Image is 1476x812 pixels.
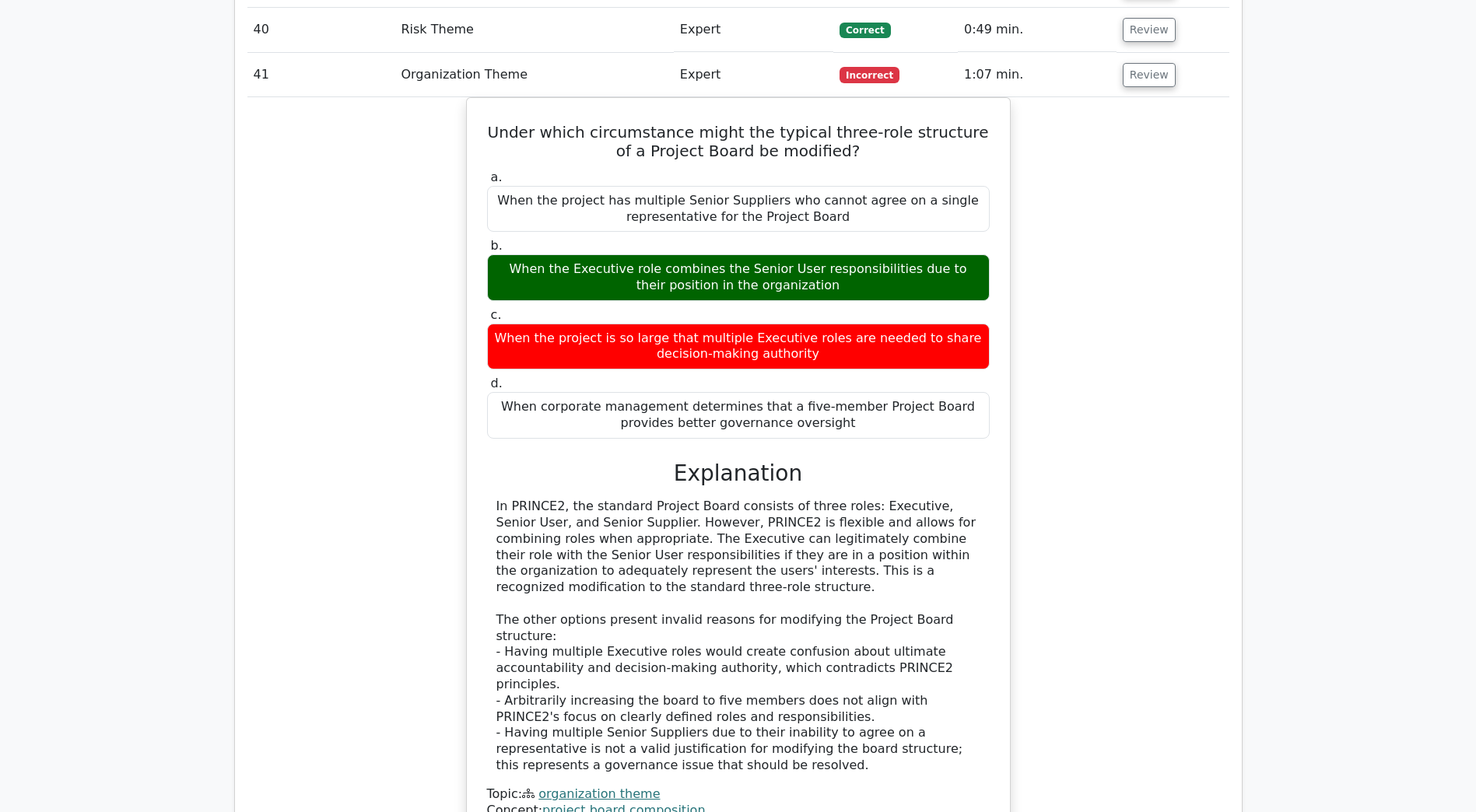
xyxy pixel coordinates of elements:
span: c. [491,307,502,322]
button: Review [1123,63,1176,87]
td: Expert [674,8,833,52]
div: Topic: [487,786,990,803]
h5: Under which circumstance might the typical three-role structure of a Project Board be modified? [486,123,991,160]
td: 1:07 min. [958,53,1117,97]
span: Correct [840,23,890,38]
div: When the project is so large that multiple Executive roles are needed to share decision-making au... [487,324,990,370]
span: a. [491,170,503,184]
td: Risk Theme [394,8,673,52]
button: Review [1123,18,1176,42]
td: 40 [247,8,395,52]
div: When the project has multiple Senior Suppliers who cannot agree on a single representative for th... [487,186,990,233]
span: d. [491,376,503,390]
span: b. [491,238,503,253]
div: In PRINCE2, the standard Project Board consists of three roles: Executive, Senior User, and Senio... [496,499,980,774]
td: 41 [247,53,395,97]
div: When the Executive role combines the Senior User responsibilities due to their position in the or... [487,254,990,301]
td: 0:49 min. [958,8,1117,52]
div: When corporate management determines that a five-member Project Board provides better governance ... [487,392,990,439]
a: organization theme [538,786,660,801]
h3: Explanation [496,460,980,487]
span: Incorrect [840,67,899,82]
td: Expert [674,53,833,97]
td: Organization Theme [394,53,673,97]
